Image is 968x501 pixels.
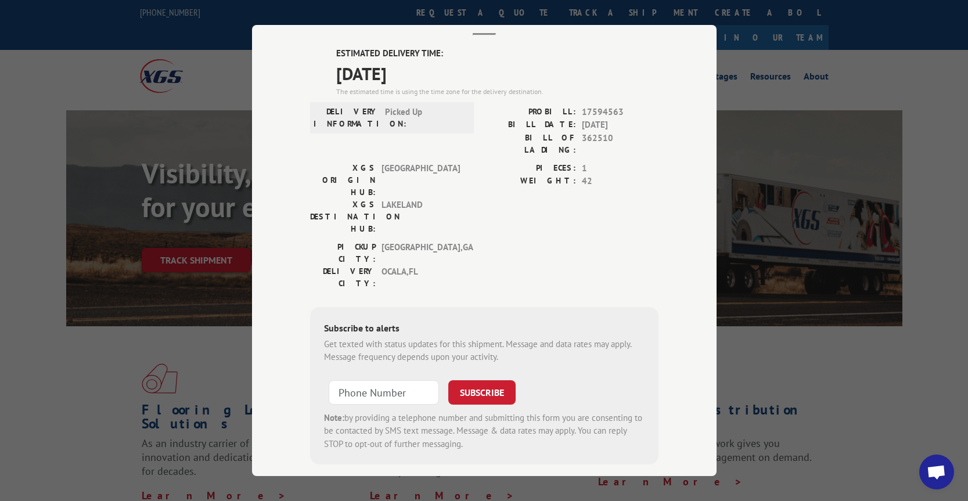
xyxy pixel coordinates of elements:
label: XGS ORIGIN HUB: [310,162,376,199]
label: PIECES: [484,162,576,175]
label: DELIVERY INFORMATION: [314,106,379,130]
input: Phone Number [329,380,439,405]
span: 42 [582,175,658,188]
button: SUBSCRIBE [448,380,516,405]
span: [GEOGRAPHIC_DATA] [382,162,460,199]
span: [GEOGRAPHIC_DATA] , GA [382,241,460,265]
label: WEIGHT: [484,175,576,188]
span: 1 [582,162,658,175]
span: 362510 [582,132,658,156]
div: Subscribe to alerts [324,321,645,338]
div: Get texted with status updates for this shipment. Message and data rates may apply. Message frequ... [324,338,645,364]
div: The estimated time is using the time zone for the delivery destination. [336,86,658,97]
span: Picked Up [385,106,463,130]
label: BILL OF LADING: [484,132,576,156]
label: PICKUP CITY: [310,241,376,265]
span: OCALA , FL [382,265,460,290]
label: BILL DATE: [484,118,576,132]
div: by providing a telephone number and submitting this form you are consenting to be contacted by SM... [324,412,645,451]
span: [DATE] [336,60,658,86]
strong: Note: [324,412,344,423]
span: LAKELAND [382,199,460,235]
span: 17594563 [582,106,658,119]
label: PROBILL: [484,106,576,119]
label: DELIVERY CITY: [310,265,376,290]
a: Open chat [919,455,954,489]
label: XGS DESTINATION HUB: [310,199,376,235]
label: ESTIMATED DELIVERY TIME: [336,47,658,60]
span: [DATE] [582,118,658,132]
